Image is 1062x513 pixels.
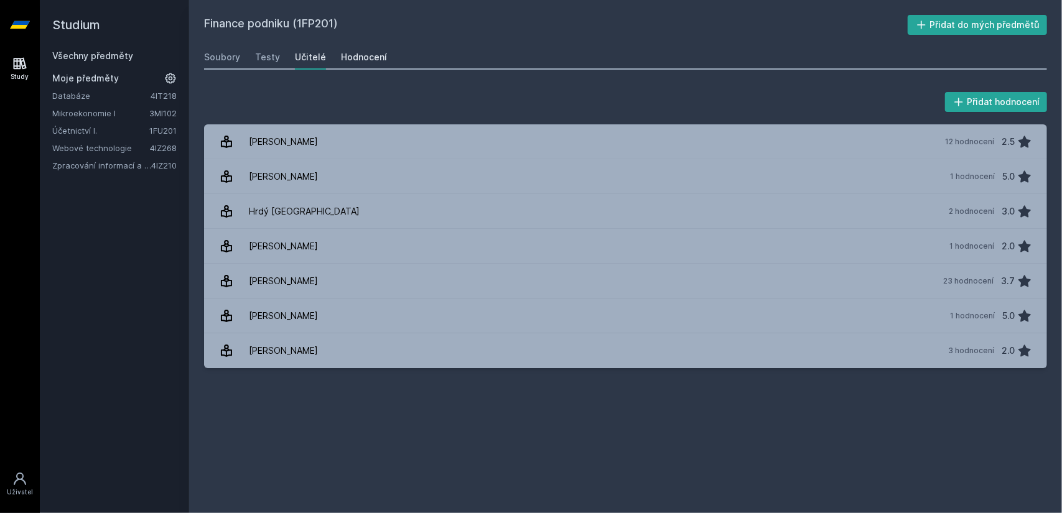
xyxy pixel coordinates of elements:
a: 4IZ210 [151,160,177,170]
div: Učitelé [295,51,326,63]
div: 2 hodnocení [949,206,994,216]
a: Učitelé [295,45,326,70]
a: Zpracování informací a znalostí [52,159,151,172]
a: 4IT218 [151,91,177,101]
div: [PERSON_NAME] [249,164,318,189]
div: [PERSON_NAME] [249,129,318,154]
div: Testy [255,51,280,63]
a: [PERSON_NAME] 1 hodnocení 5.0 [204,159,1047,194]
div: 12 hodnocení [945,137,994,147]
div: [PERSON_NAME] [249,303,318,328]
div: 5.0 [1002,303,1015,328]
div: 2.0 [1002,234,1015,259]
div: [PERSON_NAME] [249,269,318,293]
div: 1 hodnocení [949,241,994,251]
button: Přidat hodnocení [945,92,1048,112]
a: Všechny předměty [52,50,133,61]
a: [PERSON_NAME] 1 hodnocení 5.0 [204,298,1047,333]
a: Uživatel [2,465,37,503]
span: Moje předměty [52,72,119,85]
div: Soubory [204,51,240,63]
div: Hodnocení [341,51,387,63]
div: 1 hodnocení [950,311,995,321]
a: Webové technologie [52,142,150,154]
div: [PERSON_NAME] [249,234,318,259]
a: [PERSON_NAME] 12 hodnocení 2.5 [204,124,1047,159]
a: [PERSON_NAME] 23 hodnocení 3.7 [204,264,1047,298]
a: 4IZ268 [150,143,177,153]
a: Hrdý [GEOGRAPHIC_DATA] 2 hodnocení 3.0 [204,194,1047,229]
div: 2.5 [1002,129,1015,154]
div: 3 hodnocení [948,346,994,356]
div: 2.0 [1002,338,1015,363]
div: Study [11,72,29,81]
div: 23 hodnocení [943,276,994,286]
div: Uživatel [7,488,33,497]
div: 1 hodnocení [950,172,995,182]
a: 3MI102 [149,108,177,118]
div: [PERSON_NAME] [249,338,318,363]
a: Hodnocení [341,45,387,70]
div: 5.0 [1002,164,1015,189]
a: Soubory [204,45,240,70]
div: 3.7 [1001,269,1015,293]
div: 3.0 [1002,199,1015,224]
a: Databáze [52,90,151,102]
div: Hrdý [GEOGRAPHIC_DATA] [249,199,360,224]
a: Účetnictví I. [52,124,149,137]
a: Testy [255,45,280,70]
a: [PERSON_NAME] 3 hodnocení 2.0 [204,333,1047,368]
a: 1FU201 [149,126,177,136]
a: [PERSON_NAME] 1 hodnocení 2.0 [204,229,1047,264]
a: Study [2,50,37,88]
a: Mikroekonomie I [52,107,149,119]
button: Přidat do mých předmětů [908,15,1048,35]
h2: Finance podniku (1FP201) [204,15,908,35]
